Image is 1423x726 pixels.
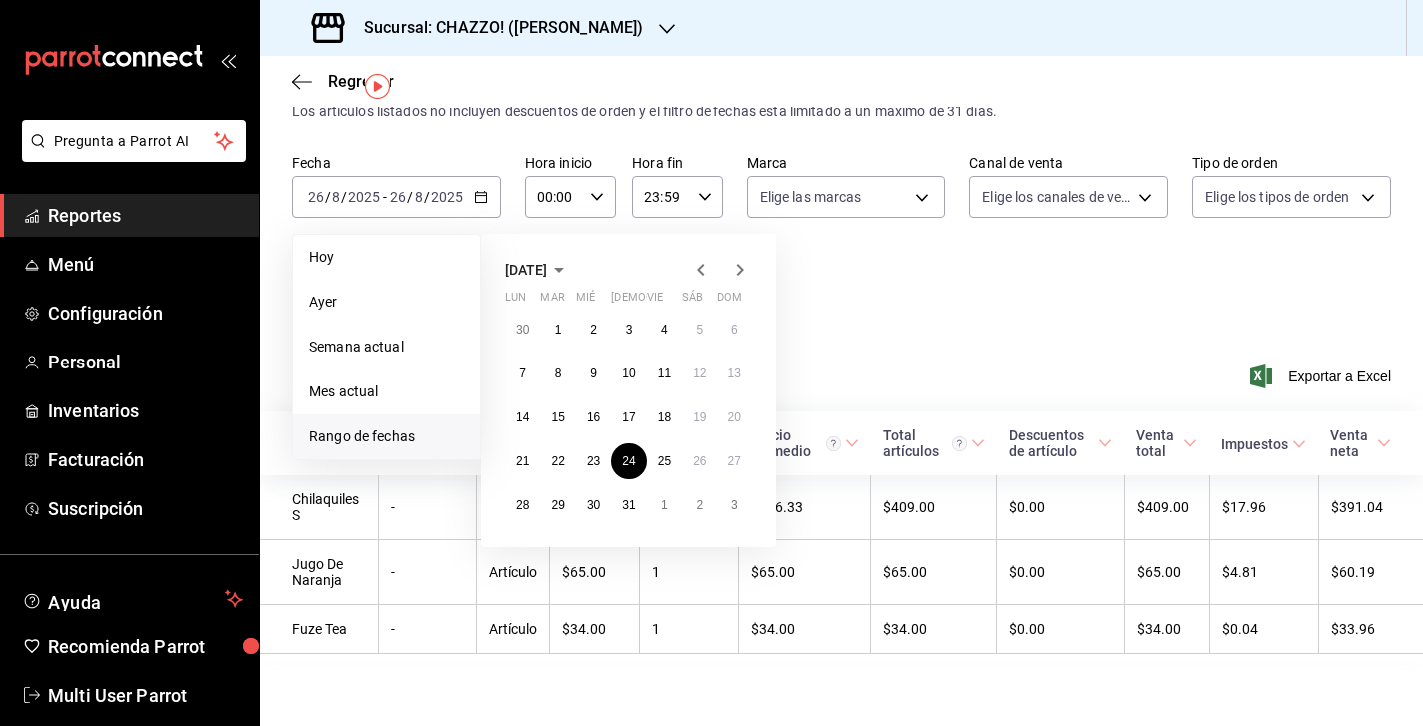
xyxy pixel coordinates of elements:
span: Configuración [48,300,243,327]
button: 1 de agosto de 2025 [647,487,682,523]
div: Los artículos listados no incluyen descuentos de orden y el filtro de fechas está limitado a un m... [292,101,1391,122]
span: Hoy [309,247,464,268]
abbr: domingo [717,291,742,312]
abbr: 20 de julio de 2025 [728,410,741,424]
abbr: 17 de julio de 2025 [622,410,635,424]
span: Semana actual [309,337,464,358]
abbr: 25 de julio de 2025 [658,454,671,468]
span: Regresar [328,72,394,91]
td: Fuze Tea [260,605,378,654]
abbr: 30 de julio de 2025 [587,498,600,512]
td: - [378,475,477,540]
abbr: 1 de agosto de 2025 [661,498,668,512]
svg: El total artículos considera cambios de precios en los artículos así como costos adicionales por ... [952,436,967,451]
label: Fecha [292,156,501,170]
span: Elige los canales de venta [982,187,1131,207]
span: Impuestos [1221,436,1306,452]
label: Hora inicio [525,156,616,170]
abbr: 10 de julio de 2025 [622,366,635,380]
span: / [325,189,331,205]
td: $0.00 [997,540,1124,605]
button: 23 de julio de 2025 [576,443,611,479]
button: 30 de junio de 2025 [505,312,540,348]
td: $17.96 [1209,475,1318,540]
div: Venta neta [1330,427,1373,459]
td: $0.04 [1209,605,1318,654]
button: 10 de julio de 2025 [611,356,646,391]
abbr: 19 de julio de 2025 [693,410,706,424]
td: $65.00 [1124,540,1209,605]
td: Jugo De Naranja [260,540,378,605]
span: Pregunta a Parrot AI [54,131,215,152]
abbr: 8 de julio de 2025 [555,366,562,380]
span: Ayuda [48,587,217,611]
span: Inventarios [48,397,243,424]
input: ---- [430,189,464,205]
td: Artículo [477,605,550,654]
span: Elige los tipos de orden [1205,187,1349,207]
span: Ayer [309,292,464,313]
abbr: 2 de julio de 2025 [590,323,597,337]
td: - [378,605,477,654]
abbr: 13 de julio de 2025 [728,366,741,380]
td: Artículo [477,540,550,605]
span: Exportar a Excel [1254,364,1391,388]
button: open_drawer_menu [220,52,236,68]
span: Suscripción [48,495,243,522]
span: / [424,189,430,205]
abbr: 28 de julio de 2025 [516,498,529,512]
abbr: 31 de julio de 2025 [622,498,635,512]
abbr: 11 de julio de 2025 [658,366,671,380]
button: 1 de julio de 2025 [540,312,575,348]
img: Tooltip marker [365,74,390,99]
span: Rango de fechas [309,426,464,447]
span: Venta neta [1330,427,1391,459]
button: 17 de julio de 2025 [611,399,646,435]
abbr: 1 de julio de 2025 [555,323,562,337]
button: 20 de julio de 2025 [717,399,752,435]
td: $34.00 [550,605,639,654]
span: / [407,189,413,205]
abbr: 3 de julio de 2025 [626,323,633,337]
button: 16 de julio de 2025 [576,399,611,435]
abbr: 23 de julio de 2025 [587,454,600,468]
td: $33.96 [1318,605,1423,654]
td: 1 [639,605,738,654]
input: -- [307,189,325,205]
button: 3 de agosto de 2025 [717,487,752,523]
h3: Sucursal: CHAZZO! ([PERSON_NAME]) [348,16,643,40]
button: 5 de julio de 2025 [682,312,716,348]
button: 6 de julio de 2025 [717,312,752,348]
abbr: 18 de julio de 2025 [658,410,671,424]
td: $65.00 [550,540,639,605]
span: Multi User Parrot [48,682,243,709]
abbr: sábado [682,291,703,312]
abbr: 29 de julio de 2025 [551,498,564,512]
td: - [378,540,477,605]
span: / [341,189,347,205]
div: Venta total [1136,427,1179,459]
button: 28 de julio de 2025 [505,487,540,523]
button: 25 de julio de 2025 [647,443,682,479]
abbr: 16 de julio de 2025 [587,410,600,424]
span: Menú [48,251,243,278]
td: $4.81 [1209,540,1318,605]
abbr: 7 de julio de 2025 [519,366,526,380]
button: 2 de julio de 2025 [576,312,611,348]
td: $65.00 [871,540,997,605]
span: Recomienda Parrot [48,633,243,660]
button: Pregunta a Parrot AI [22,120,246,162]
a: Pregunta a Parrot AI [14,145,246,166]
td: $409.00 [871,475,997,540]
span: Total artículos [883,427,985,459]
button: 9 de julio de 2025 [576,356,611,391]
input: -- [414,189,424,205]
button: 29 de julio de 2025 [540,487,575,523]
button: 22 de julio de 2025 [540,443,575,479]
td: Artículo [477,475,550,540]
abbr: lunes [505,291,526,312]
div: Total artículos [883,427,967,459]
span: Elige las marcas [760,187,862,207]
abbr: viernes [647,291,663,312]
